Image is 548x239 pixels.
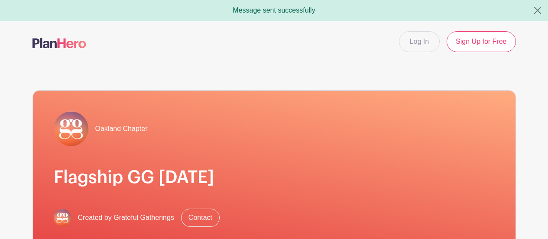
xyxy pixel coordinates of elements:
a: Contact [181,209,220,227]
img: gg-logo-planhero-final.png [54,209,71,226]
img: logo-507f7623f17ff9eddc593b1ce0a138ce2505c220e1c5a4e2b4648c50719b7d32.svg [32,38,86,48]
img: gg-logo-planhero-final.png [54,111,88,146]
a: Log In [399,31,440,52]
h1: Flagship GG [DATE] [54,167,495,188]
span: Oakland Chapter [95,124,148,134]
span: Created by Grateful Gatherings [78,213,174,223]
a: Sign Up for Free [447,31,516,52]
